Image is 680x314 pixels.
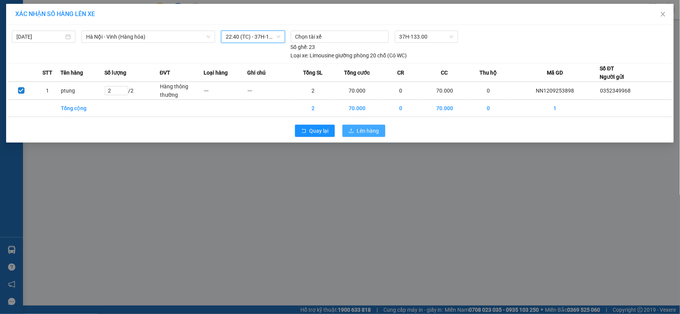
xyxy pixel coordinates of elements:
[652,4,674,25] button: Close
[104,68,126,77] span: Số lượng
[344,68,370,77] span: Tổng cước
[291,51,309,60] span: Loại xe:
[160,82,204,100] td: Hàng thông thường
[16,33,72,59] span: [GEOGRAPHIC_DATA], [GEOGRAPHIC_DATA] ↔ [GEOGRAPHIC_DATA]
[310,127,329,135] span: Quay lại
[248,82,292,100] td: ---
[379,100,423,117] td: 0
[295,125,335,137] button: rollbackQuay lại
[547,68,563,77] span: Mã GD
[441,68,448,77] span: CC
[600,88,631,94] span: 0352349968
[400,31,453,42] span: 37H-133.00
[291,43,308,51] span: Số ghế:
[467,82,511,100] td: 0
[61,68,83,77] span: Tên hàng
[335,100,379,117] td: 70.000
[17,6,72,31] strong: CHUYỂN PHÁT NHANH AN PHÚ QUÝ
[291,100,335,117] td: 2
[510,100,600,117] td: 1
[248,68,266,77] span: Ghi chú
[104,82,160,100] td: / 2
[349,128,354,134] span: upload
[379,82,423,100] td: 0
[291,43,315,51] div: 23
[204,82,248,100] td: ---
[291,82,335,100] td: 2
[34,82,61,100] td: 1
[61,82,105,100] td: ptung
[510,82,600,100] td: NN1209253898
[357,127,379,135] span: Lên hàng
[342,125,385,137] button: uploadLên hàng
[204,68,228,77] span: Loại hàng
[61,100,105,117] td: Tổng cộng
[303,68,323,77] span: Tổng SL
[660,11,666,17] span: close
[226,31,280,42] span: 22:40 (TC) - 37H-133.00
[480,68,497,77] span: Thu hộ
[4,41,14,79] img: logo
[291,51,407,60] div: Limousine giường phòng 20 chỗ (Có WC)
[467,100,511,117] td: 0
[206,34,211,39] span: down
[86,31,210,42] span: Hà Nội - Vinh (Hàng hóa)
[160,68,170,77] span: ĐVT
[15,10,95,18] span: XÁC NHẬN SỐ HÀNG LÊN XE
[397,68,404,77] span: CR
[423,100,467,117] td: 70.000
[16,33,64,41] input: 12/09/2025
[301,128,307,134] span: rollback
[600,64,625,81] div: Số ĐT Người gửi
[335,82,379,100] td: 70.000
[42,68,52,77] span: STT
[423,82,467,100] td: 70.000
